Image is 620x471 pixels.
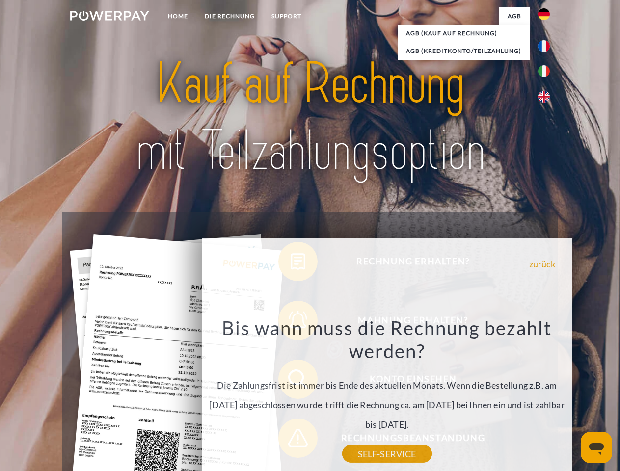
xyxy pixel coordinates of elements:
[196,7,263,25] a: DIE RECHNUNG
[94,47,526,188] img: title-powerpay_de.svg
[263,7,310,25] a: SUPPORT
[499,7,530,25] a: agb
[342,445,432,463] a: SELF-SERVICE
[160,7,196,25] a: Home
[538,65,550,77] img: it
[581,432,612,463] iframe: Schaltfläche zum Öffnen des Messaging-Fensters
[208,316,566,363] h3: Bis wann muss die Rechnung bezahlt werden?
[398,25,530,42] a: AGB (Kauf auf Rechnung)
[208,316,566,454] div: Die Zahlungsfrist ist immer bis Ende des aktuellen Monats. Wenn die Bestellung z.B. am [DATE] abg...
[70,11,149,21] img: logo-powerpay-white.svg
[538,91,550,103] img: en
[398,42,530,60] a: AGB (Kreditkonto/Teilzahlung)
[538,8,550,20] img: de
[538,40,550,52] img: fr
[529,260,555,268] a: zurück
